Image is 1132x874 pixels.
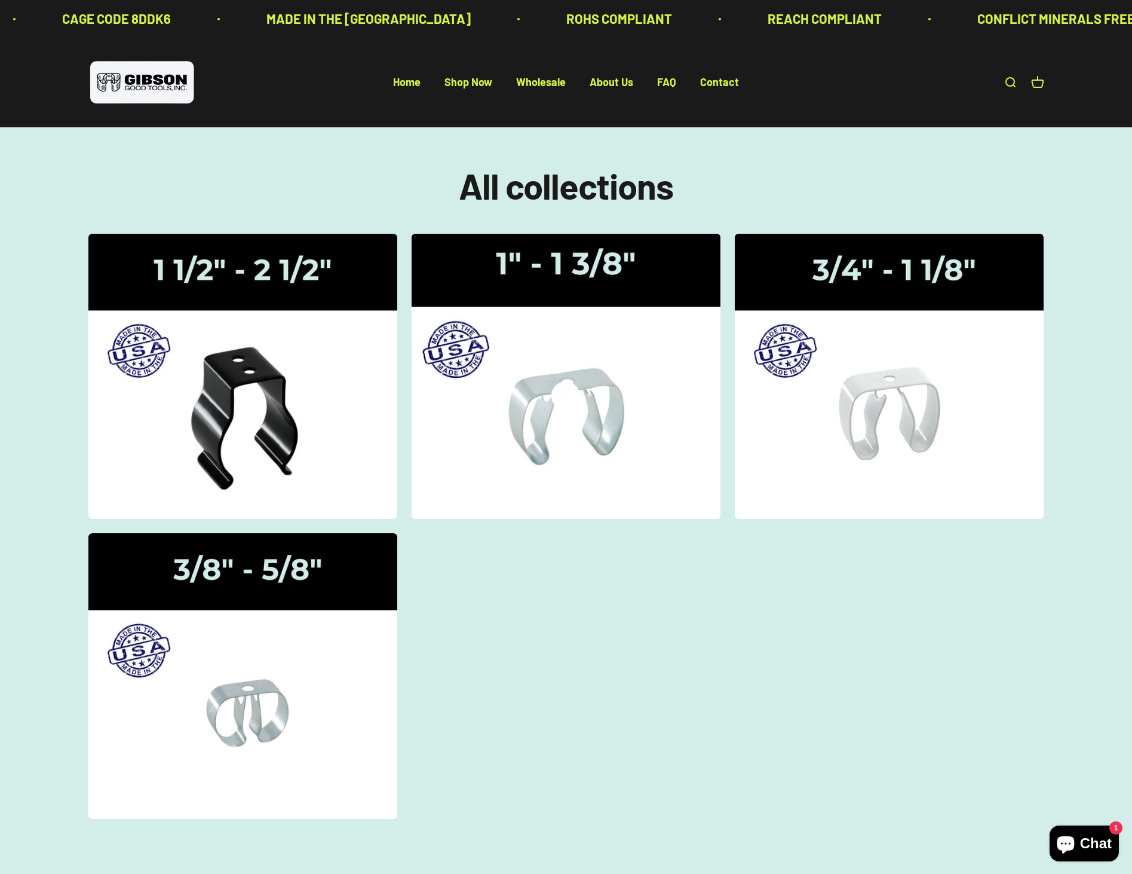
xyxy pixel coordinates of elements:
inbox-online-store-chat: Shopify online store chat [1046,826,1122,864]
img: Gibson gripper clips one and a half inch to two and a half inches [88,234,397,519]
p: REACH COMPLIANT [766,8,881,29]
a: Gripper Clips | 1" - 1 3/8" [412,234,720,519]
h1: All collections [88,166,1044,205]
p: CAGE CODE 8DDK6 [61,8,170,29]
a: FAQ [657,76,676,89]
a: Wholesale [516,76,566,89]
a: Shop Now [444,76,492,89]
img: Gripper Clips | 3/4" - 1 1/8" [735,234,1044,519]
p: MADE IN THE [GEOGRAPHIC_DATA] [265,8,470,29]
a: Contact [700,76,739,89]
a: About Us [590,76,633,89]
a: Home [393,76,421,89]
img: Gripper Clips | 3/8" - 5/8" [88,533,397,819]
p: ROHS COMPLIANT [565,8,671,29]
img: Gripper Clips | 1" - 1 3/8" [402,225,729,527]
